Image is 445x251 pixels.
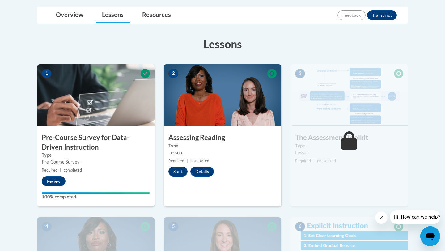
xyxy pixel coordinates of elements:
span: 1 [42,69,52,78]
span: | [60,168,61,172]
label: Type [295,143,403,149]
span: 2 [168,69,178,78]
a: Lessons [96,7,130,23]
span: 3 [295,69,305,78]
img: Course Image [37,64,155,126]
button: Review [42,176,66,186]
a: Overview [50,7,90,23]
div: Pre-Course Survey [42,159,150,165]
label: 100% completed [42,194,150,200]
div: Lesson [168,149,277,156]
h3: Pre-Course Survey for Data-Driven Instruction [37,133,155,152]
h3: Lessons [37,36,408,52]
span: not started [190,159,209,163]
span: Required [295,159,311,163]
div: Lesson [295,149,403,156]
img: Course Image [290,64,408,126]
span: completed [64,168,82,172]
span: Required [42,168,57,172]
button: Transcript [367,10,397,20]
button: Feedback [337,10,366,20]
iframe: Close message [375,211,388,224]
h3: The Assessment Toolkit [290,133,408,143]
iframe: Button to launch messaging window [420,226,440,246]
label: Type [168,143,277,149]
span: | [187,159,188,163]
button: Start [168,167,188,177]
span: Required [168,159,184,163]
div: Your progress [42,192,150,194]
span: | [313,159,315,163]
h3: Assessing Reading [164,133,281,143]
span: not started [317,159,336,163]
button: Details [190,167,214,177]
img: Course Image [164,64,281,126]
span: 6 [295,222,305,231]
label: Type [42,152,150,159]
iframe: Message from company [390,210,440,224]
span: 5 [168,222,178,231]
a: Resources [136,7,177,23]
span: 4 [42,222,52,231]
